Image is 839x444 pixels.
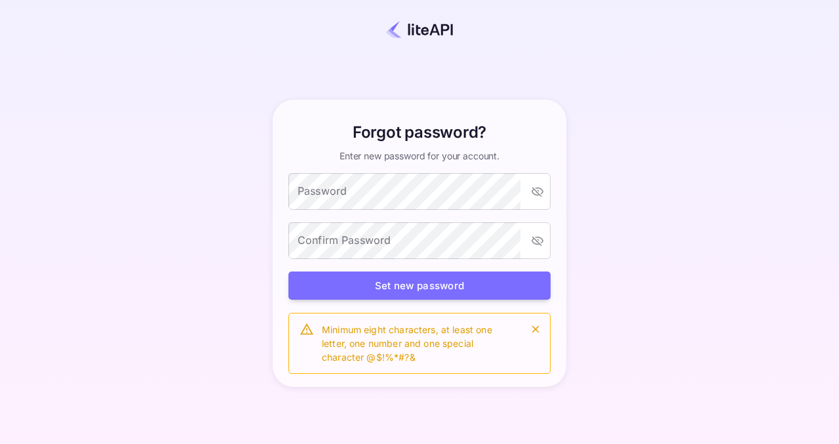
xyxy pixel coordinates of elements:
div: Minimum eight characters, at least one letter, one number and one special character @$!%*#?& [322,317,516,369]
p: Enter new password for your account. [340,150,499,163]
h6: Forgot password? [353,121,486,144]
button: toggle password visibility [526,180,549,203]
button: Set new password [288,272,551,300]
button: toggle password visibility [526,229,549,252]
button: close [526,320,545,338]
img: liteapi [385,21,454,38]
